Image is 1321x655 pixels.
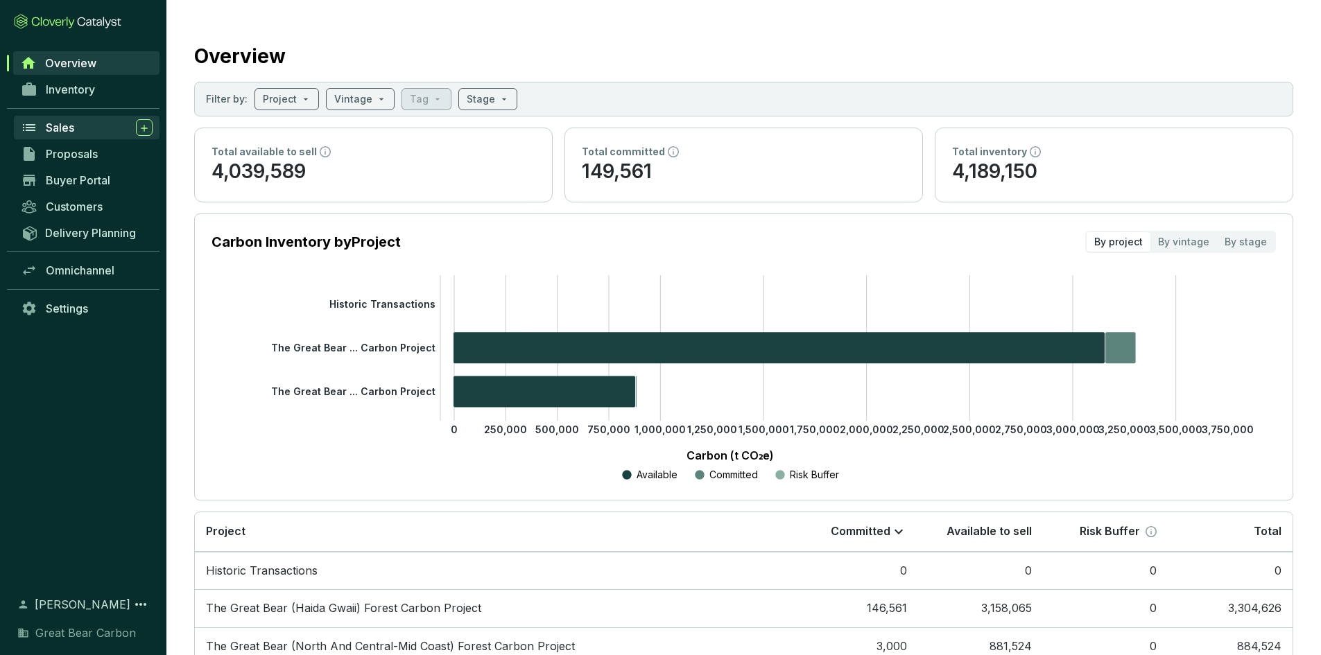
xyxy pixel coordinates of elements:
[14,168,159,192] a: Buyer Portal
[918,512,1043,552] th: Available to sell
[484,423,527,435] tspan: 250,000
[271,342,435,353] tspan: The Great Bear ... Carbon Project
[14,195,159,218] a: Customers
[587,423,630,435] tspan: 750,000
[687,423,737,435] tspan: 1,250,000
[14,297,159,320] a: Settings
[195,512,793,552] th: Project
[918,589,1043,627] td: 3,158,065
[46,121,74,134] span: Sales
[14,259,159,282] a: Omnichannel
[1046,423,1100,435] tspan: 3,000,000
[709,468,758,482] p: Committed
[329,297,435,309] tspan: Historic Transactions
[790,468,839,482] p: Risk Buffer
[211,145,317,159] p: Total available to sell
[831,524,890,539] p: Committed
[952,145,1027,159] p: Total inventory
[793,589,918,627] td: 146,561
[1150,232,1217,252] div: By vintage
[1168,552,1293,590] td: 0
[634,423,686,435] tspan: 1,000,000
[46,82,95,96] span: Inventory
[451,423,458,435] tspan: 0
[14,142,159,166] a: Proposals
[271,385,435,397] tspan: The Great Bear ... Carbon Project
[46,263,114,277] span: Omnichannel
[46,147,98,161] span: Proposals
[46,302,88,315] span: Settings
[1217,232,1275,252] div: By stage
[14,116,159,139] a: Sales
[840,423,893,435] tspan: 2,000,000
[46,200,103,213] span: Customers
[1150,423,1202,435] tspan: 3,500,000
[582,145,665,159] p: Total committed
[14,78,159,101] a: Inventory
[194,42,286,71] h2: Overview
[211,159,535,185] p: 4,039,589
[535,423,579,435] tspan: 500,000
[637,468,677,482] p: Available
[410,92,429,106] p: Tag
[918,552,1043,590] td: 0
[1043,589,1168,627] td: 0
[13,51,159,75] a: Overview
[1087,232,1150,252] div: By project
[1202,423,1254,435] tspan: 3,750,000
[793,552,918,590] td: 0
[943,423,996,435] tspan: 2,500,000
[1080,524,1140,539] p: Risk Buffer
[1043,552,1168,590] td: 0
[1168,512,1293,552] th: Total
[14,221,159,244] a: Delivery Planning
[582,159,906,185] p: 149,561
[892,423,944,435] tspan: 2,250,000
[35,596,130,613] span: [PERSON_NAME]
[45,226,136,240] span: Delivery Planning
[952,159,1276,185] p: 4,189,150
[46,173,110,187] span: Buyer Portal
[995,423,1047,435] tspan: 2,750,000
[790,423,840,435] tspan: 1,750,000
[206,92,248,106] p: Filter by:
[739,423,789,435] tspan: 1,500,000
[195,552,793,590] td: Historic Transactions
[1168,589,1293,627] td: 3,304,626
[1098,423,1150,435] tspan: 3,250,000
[45,56,96,70] span: Overview
[195,589,793,627] td: The Great Bear (Haida Gwaii) Forest Carbon Project
[232,447,1227,464] p: Carbon (t CO₂e)
[1085,231,1276,253] div: segmented control
[211,232,401,252] p: Carbon Inventory by Project
[35,625,136,641] span: Great Bear Carbon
